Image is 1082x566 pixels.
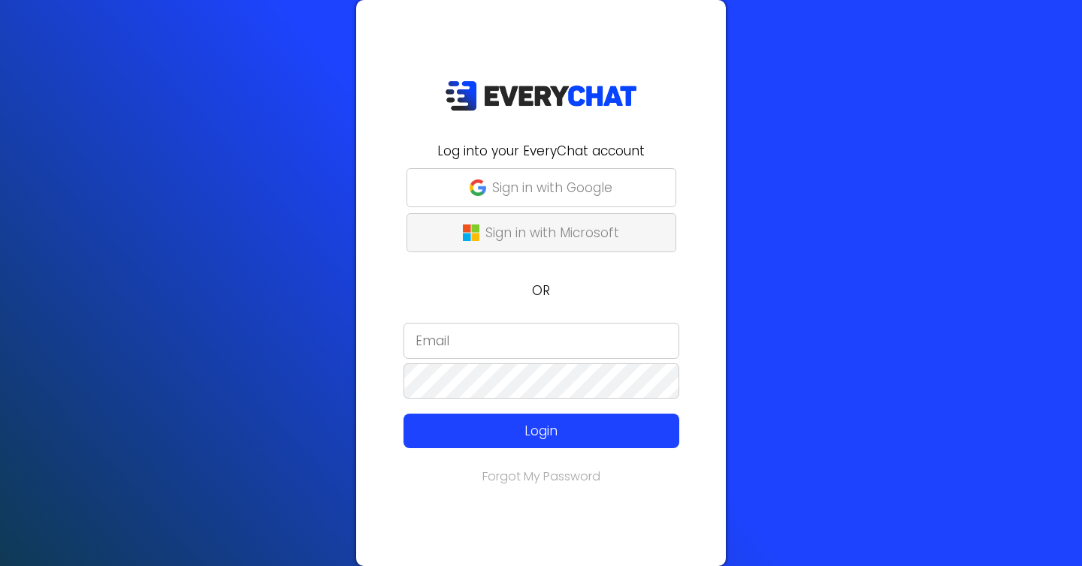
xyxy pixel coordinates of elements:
[485,223,619,242] p: Sign in with Microsoft
[407,168,676,207] button: Sign in with Google
[470,179,486,196] img: google-g.png
[403,414,679,448] button: Login
[403,323,679,359] input: Email
[407,213,676,252] button: Sign in with Microsoft
[365,281,717,300] p: OR
[365,141,717,161] h2: Log into your EveryChat account
[431,421,651,441] p: Login
[492,178,612,197] p: Sign in with Google
[463,224,479,241] img: microsoft-logo.png
[482,468,600,485] a: Forgot My Password
[445,80,637,111] img: EveryChat_logo_dark.png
